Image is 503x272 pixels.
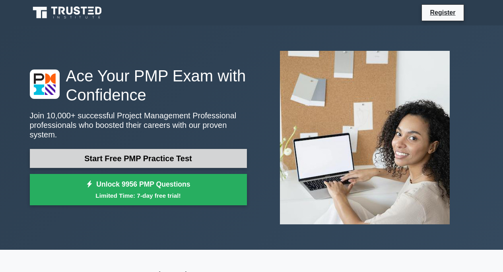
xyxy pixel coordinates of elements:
[40,191,237,200] small: Limited Time: 7-day free trial!
[30,174,247,206] a: Unlock 9956 PMP QuestionsLimited Time: 7-day free trial!
[30,149,247,168] a: Start Free PMP Practice Test
[30,66,247,104] h1: Ace Your PMP Exam with Confidence
[425,8,460,17] a: Register
[30,111,247,139] p: Join 10,000+ successful Project Management Professional professionals who boosted their careers w...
